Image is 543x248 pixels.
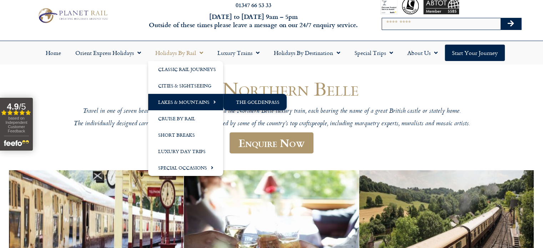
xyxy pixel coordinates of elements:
a: Holidays by Destination [267,45,347,61]
a: Holidays by Rail [148,45,210,61]
h1: The Northern Belle [57,78,486,99]
a: Classic Rail Journeys [148,61,223,77]
a: Enquire Now [230,132,313,153]
a: The GoldenPass [223,94,287,110]
button: Search [501,18,521,30]
p: The individually designed carriages have been lovingly restored by some of the country’s top craf... [57,120,486,128]
a: Luxury Day Trips [148,143,223,160]
a: Orient Express Holidays [68,45,148,61]
nav: Menu [4,45,539,61]
a: Short Breaks [148,127,223,143]
a: Special Occasions [148,160,223,176]
a: Special Trips [347,45,400,61]
a: Cities & Sightseeing [148,77,223,94]
a: About Us [400,45,445,61]
a: Luxury Trains [210,45,267,61]
a: 01347 66 53 33 [236,1,271,9]
ul: Lakes & Mountains [223,94,287,110]
a: Cruise by Rail [148,110,223,127]
a: Lakes & Mountains [148,94,223,110]
p: Travel in one of seven beautifully detailed carriages aboard the Northern Belle luxury train, eac... [57,107,486,116]
h6: [DATE] to [DATE] 9am – 5pm Outside of these times please leave a message on our 24/7 enquiry serv... [147,12,360,29]
a: Start your Journey [445,45,505,61]
a: Home [39,45,68,61]
ul: Holidays by Rail [148,61,223,176]
img: Planet Rail Train Holidays Logo [35,6,110,25]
